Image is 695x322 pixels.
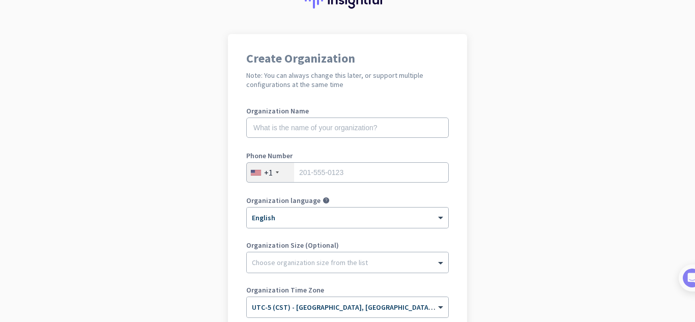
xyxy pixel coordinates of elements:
input: What is the name of your organization? [246,118,449,138]
label: Organization Name [246,107,449,114]
label: Organization language [246,197,321,204]
input: 201-555-0123 [246,162,449,183]
i: help [323,197,330,204]
h2: Note: You can always change this later, or support multiple configurations at the same time [246,71,449,89]
label: Organization Size (Optional) [246,242,449,249]
label: Organization Time Zone [246,286,449,294]
h1: Create Organization [246,52,449,65]
div: +1 [264,167,273,178]
label: Phone Number [246,152,449,159]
